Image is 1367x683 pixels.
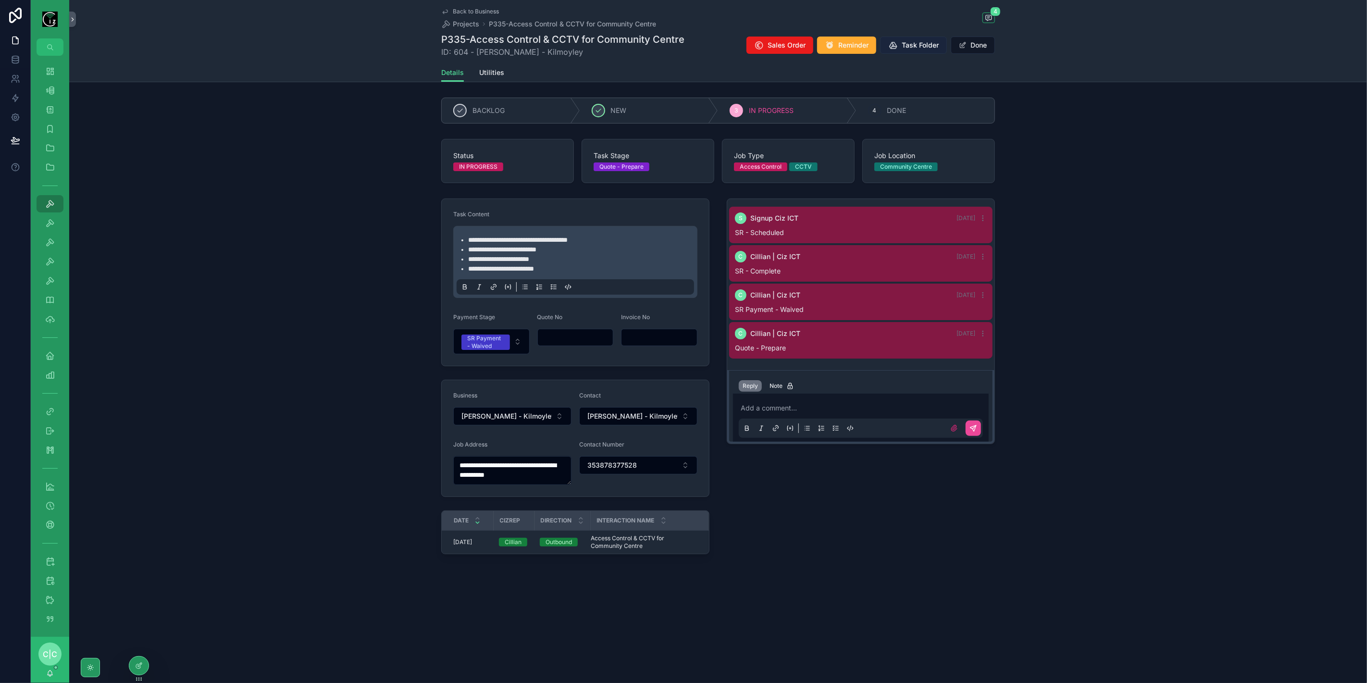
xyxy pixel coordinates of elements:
[500,517,521,524] span: CizRep
[43,648,57,660] span: C|C
[599,162,644,171] div: Quote - Prepare
[591,534,696,550] a: Access Control & CCTV for Community Centre
[453,151,562,161] span: Status
[750,290,800,300] span: Cillian | Ciz ICT
[505,538,522,546] div: Cillian
[454,517,469,524] span: Date
[735,267,781,275] span: SR - Complete
[766,380,798,392] button: Note
[467,335,504,350] div: SR Payment - Waived
[441,46,684,58] span: ID: 604 - [PERSON_NAME] - Kilmoyley
[795,162,812,171] div: CCTV
[739,253,743,261] span: C
[441,8,499,15] a: Back to Business
[990,7,1001,16] span: 4
[880,37,947,54] button: Task Folder
[957,291,975,298] span: [DATE]
[735,344,786,352] span: Quote - Prepare
[453,441,487,448] span: Job Address
[735,228,784,236] span: SR - Scheduled
[42,12,58,27] img: App logo
[453,8,499,15] span: Back to Business
[453,313,495,321] span: Payment Stage
[489,19,656,29] a: P335-Access Control & CCTV for Community Centre
[750,329,800,338] span: Cillian | Ciz ICT
[587,411,678,421] span: [PERSON_NAME] - Kilmoyley
[579,456,697,474] button: Select Button
[874,151,983,161] span: Job Location
[597,517,655,524] span: Interaction Name
[739,330,743,337] span: C
[594,151,702,161] span: Task Stage
[887,106,907,115] span: DONE
[579,407,697,425] button: Select Button
[579,441,624,448] span: Contact Number
[587,460,637,470] span: 353878377528
[621,313,650,321] span: Invoice No
[749,106,794,115] span: IN PROGRESS
[982,12,995,25] button: 4
[880,162,932,171] div: Community Centre
[957,214,975,222] span: [DATE]
[579,392,601,399] span: Contact
[735,305,804,313] span: SR Payment - Waived
[746,37,813,54] button: Sales Order
[957,330,975,337] span: [DATE]
[838,40,869,50] span: Reminder
[441,33,684,46] h1: P335-Access Control & CCTV for Community Centre
[453,538,472,546] p: [DATE]
[735,107,738,114] span: 3
[541,517,572,524] span: Direction
[739,380,762,392] button: Reply
[873,107,877,114] span: 4
[537,313,563,321] span: Quote No
[472,106,505,115] span: BACKLOG
[817,37,876,54] button: Reminder
[441,68,464,77] span: Details
[739,291,743,299] span: C
[499,538,528,546] a: Cillian
[750,252,800,261] span: Cillian | Ciz ICT
[453,329,530,354] button: Select Button
[441,19,479,29] a: Projects
[461,411,552,421] span: [PERSON_NAME] - Kilmoyley
[902,40,939,50] span: Task Folder
[540,538,584,546] a: Outbound
[453,538,487,546] a: [DATE]
[951,37,995,54] button: Done
[441,64,464,82] a: Details
[453,392,477,399] span: Business
[453,211,489,218] span: Task Content
[750,213,798,223] span: Signup Ciz ICT
[770,382,794,390] div: Note
[479,64,504,83] a: Utilities
[739,214,743,222] span: S
[453,19,479,29] span: Projects
[611,106,627,115] span: NEW
[957,253,975,260] span: [DATE]
[31,56,69,637] div: scrollable content
[768,40,806,50] span: Sales Order
[459,162,497,171] div: IN PROGRESS
[740,162,782,171] div: Access Control
[546,538,572,546] div: Outbound
[479,68,504,77] span: Utilities
[453,407,572,425] button: Select Button
[734,151,843,161] span: Job Type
